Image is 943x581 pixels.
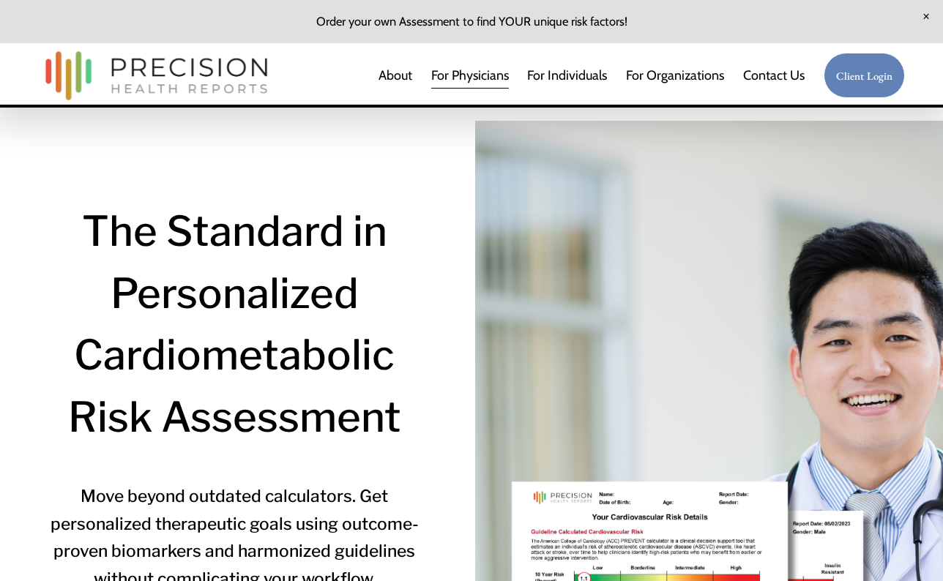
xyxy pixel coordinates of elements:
a: For Physicians [431,61,509,90]
a: Contact Us [743,61,805,90]
a: Client Login [824,53,906,99]
a: About [379,61,412,90]
h1: The Standard in Personalized Cardiometabolic Risk Assessment [38,200,431,448]
a: folder dropdown [626,61,724,90]
img: Precision Health Reports [38,45,275,107]
a: For Individuals [527,61,607,90]
span: For Organizations [626,62,724,89]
